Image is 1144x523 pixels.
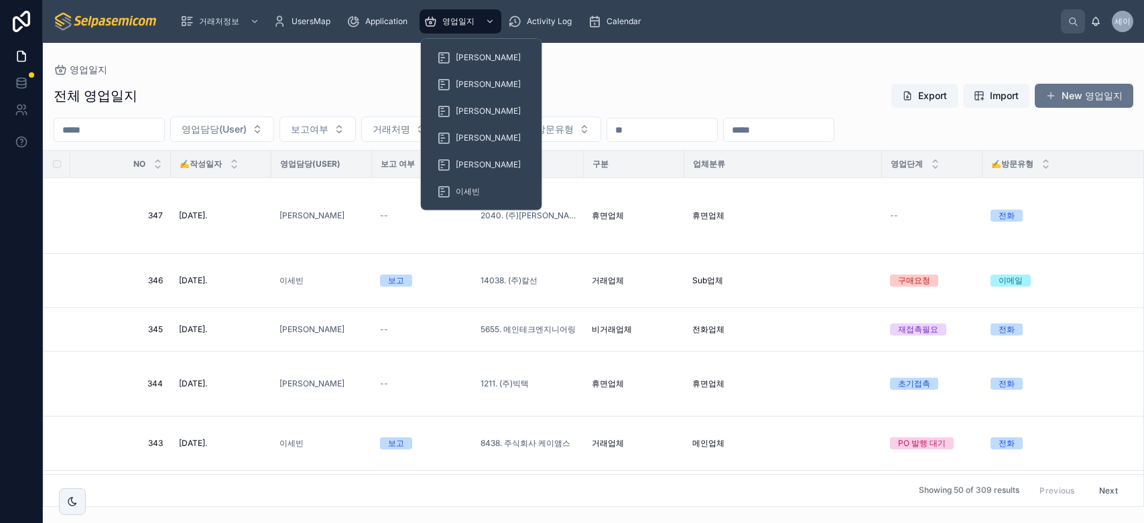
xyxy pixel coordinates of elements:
a: 구매요청 [890,275,974,287]
a: 1211. (주)빅텍 [481,378,576,389]
span: 메인업체 [692,438,724,449]
span: 343 [86,438,163,449]
div: 재접촉필요 [898,323,938,335]
a: 비거래업체 [592,324,676,335]
a: UsersMap [269,9,340,33]
a: -- [380,210,464,221]
span: [PERSON_NAME] [456,52,521,63]
span: 14038. (주)칼선 [481,275,537,286]
button: Next [1090,480,1127,501]
span: Application [365,16,407,27]
a: [PERSON_NAME] [429,153,534,177]
span: 비거래업체 [592,324,632,335]
span: 업체분류 [693,159,725,169]
div: 보고 [388,275,404,287]
span: Showing 50 of 309 results [919,485,1019,496]
span: 거래업체 [592,438,624,449]
a: 메인업체 [692,438,874,449]
a: 전화업체 [692,324,874,335]
a: 이세빈 [279,438,364,449]
a: 보고 [380,275,464,287]
span: 전화업체 [692,324,724,335]
a: [PERSON_NAME] [279,324,344,335]
a: 재접촉필요 [890,323,974,335]
a: 14038. (주)칼선 [481,275,576,286]
a: [PERSON_NAME] [429,72,534,96]
div: 전화 [999,323,1015,335]
span: [PERSON_NAME] [456,159,521,170]
div: 초기접촉 [898,378,930,390]
span: 보고여부 [291,123,328,136]
span: UsersMap [292,16,330,27]
a: 영업일지 [54,63,107,76]
span: [PERSON_NAME] [456,79,521,90]
a: -- [380,324,464,335]
span: 휴면업체 [592,210,624,221]
span: Activity Log [527,16,572,27]
span: 영업일지 [70,63,107,76]
span: -- [890,210,898,221]
a: Activity Log [504,9,581,33]
a: Calendar [584,9,651,33]
span: [DATE]. [179,438,207,449]
span: 이세빈 [456,186,480,197]
span: [PERSON_NAME] [279,378,344,389]
a: 345 [86,324,163,335]
span: -- [380,210,388,221]
a: [PERSON_NAME] [279,210,344,221]
a: [DATE]. [179,275,263,286]
a: 5655. 메인테크엔지니어링 [481,324,576,335]
span: 영업단계 [891,159,923,169]
a: [DATE]. [179,210,263,221]
div: 이메일 [999,275,1023,287]
a: 휴면업체 [692,210,874,221]
span: 8438. 주식회사 케이앰스 [481,438,570,449]
span: [DATE]. [179,210,207,221]
button: Export [891,84,958,108]
span: 거래업체 [592,275,624,286]
div: 전화 [999,378,1015,390]
div: PO 발행 대기 [898,437,946,449]
span: 방문유형 [536,123,574,136]
a: 2040. (주)[PERSON_NAME] [481,210,576,221]
a: [PERSON_NAME] [279,210,364,221]
div: 구매요청 [898,275,930,287]
a: [PERSON_NAME] [429,46,534,70]
div: 전화 [999,210,1015,222]
span: 영업담당(User) [182,123,247,136]
a: [PERSON_NAME] [429,126,534,150]
a: 이세빈 [279,275,364,286]
a: Sub업체 [692,275,874,286]
a: 휴면업체 [692,378,874,389]
a: 8438. 주식회사 케이앰스 [481,438,576,449]
span: ✍️작성일자 [180,159,222,169]
button: New 영업일지 [1035,84,1133,108]
span: 347 [86,210,163,221]
img: App logo [54,11,159,32]
a: 휴면업체 [592,210,676,221]
button: Select Button [361,117,438,142]
a: Application [342,9,417,33]
span: 보고 여부 [381,159,415,169]
span: [PERSON_NAME] [456,106,521,117]
a: 이세빈 [279,438,304,449]
a: 346 [86,275,163,286]
h1: 전체 영업일지 [54,86,137,105]
span: 영업담당(User) [280,159,340,169]
span: Sub업체 [692,275,723,286]
a: [PERSON_NAME] [279,324,364,335]
a: 344 [86,378,163,389]
span: 휴면업체 [592,378,624,389]
div: 전화 [999,437,1015,449]
span: 구분 [592,159,609,169]
a: 보고 [380,437,464,449]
